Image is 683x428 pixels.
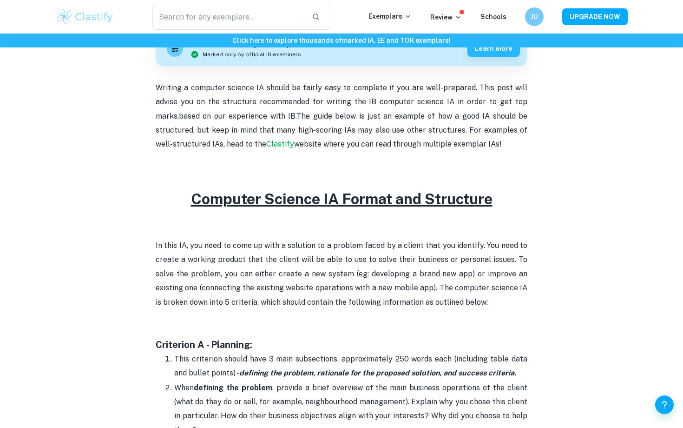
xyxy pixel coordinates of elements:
[203,50,301,59] span: Marked only by official IB examiners
[430,12,462,22] p: Review
[467,40,520,57] button: Learn more
[480,13,506,20] a: Schools
[179,112,296,120] span: based on our experience with IB.
[655,395,674,414] button: Help and Feedback
[529,12,540,22] h6: JU
[2,35,681,46] h6: Click here to explore thousands of marked IA, EE and TOK exemplars !
[156,31,527,66] a: Get feedback on yourComputer Science IAMarked only by official IB examinersLearn more
[174,352,527,381] p: This criterion should have 3 main subsections, approximately 250 words each (including table data...
[156,239,527,309] p: In this IA, you need to come up with a solution to a problem faced by a client that you identify....
[156,338,527,352] h4: Criterion A - Planning:
[194,383,272,392] strong: defining the problem
[156,81,527,152] p: Writing a computer science IA should be fairly easy to complete if you are well-prepared. This po...
[562,8,628,25] button: UPGRADE NOW
[152,4,304,30] input: Search for any exemplars...
[239,368,516,377] strong: defining the problem, rationale for the proposed solution, and success criteria.
[266,140,294,148] a: Clastify
[55,7,114,26] img: Clastify logo
[191,190,493,207] u: Computer Science IA Format and Structure
[525,7,544,26] button: JU
[368,11,412,21] p: Exemplars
